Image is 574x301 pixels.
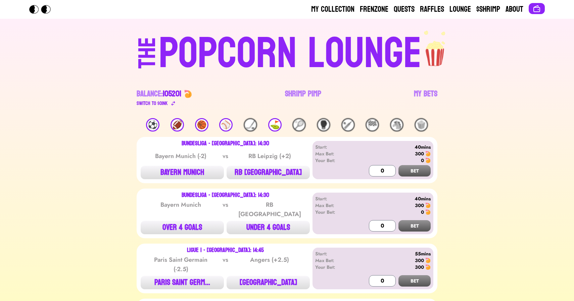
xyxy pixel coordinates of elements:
[80,30,494,75] a: THEPOPCORN LOUNGEpopcorn
[244,118,257,132] div: 🏒
[415,202,424,209] div: 300
[425,258,431,263] img: 🍤
[415,264,424,270] div: 300
[315,157,354,164] div: Your Bet:
[182,141,269,146] div: Bundesliga - [GEOGRAPHIC_DATA]: 14:30
[449,4,471,15] a: Lounge
[425,158,431,163] img: 🍤
[415,118,428,132] div: 🍿
[315,195,354,202] div: Start:
[221,255,230,274] div: vs
[476,4,500,15] a: $Shrimp
[317,118,330,132] div: 🥊
[227,166,310,179] button: RB [GEOGRAPHIC_DATA]
[292,118,306,132] div: 🎾
[366,118,379,132] div: 🏁
[187,248,264,253] div: Ligue 1 - [GEOGRAPHIC_DATA]: 14:45
[422,30,449,67] img: popcorn
[221,200,230,219] div: vs
[236,200,303,219] div: RB [GEOGRAPHIC_DATA]
[137,99,168,107] div: Switch to $ OINK
[147,200,215,219] div: Bayern Munich
[398,220,431,232] button: BET
[414,89,437,107] a: My Bets
[315,250,354,257] div: Start:
[421,209,424,215] div: 0
[390,118,403,132] div: 🐴
[394,4,415,15] a: Quests
[315,264,354,270] div: Your Bet:
[236,255,303,274] div: Angers (+2.5)
[236,151,303,161] div: RB Leipzig (+2)
[421,157,424,164] div: 0
[354,195,431,202] div: 40mins
[285,89,321,107] a: Shrimp Pimp
[195,118,208,132] div: 🏀
[533,5,541,13] img: Connect wallet
[315,257,354,264] div: Max Bet:
[184,90,192,98] img: 🍤
[135,37,159,82] div: THE
[227,276,310,289] button: [GEOGRAPHIC_DATA]
[141,221,224,234] button: OVER 4 GOALS
[425,209,431,215] img: 🍤
[398,165,431,177] button: BET
[360,4,388,15] a: Frenzone
[425,151,431,156] img: 🍤
[221,151,230,161] div: vs
[137,89,181,99] div: Balance:
[315,209,354,215] div: Your Bet:
[425,203,431,208] img: 🍤
[354,250,431,257] div: 55mins
[341,118,355,132] div: 🏏
[219,118,233,132] div: ⚾️
[159,32,422,75] div: POPCORN LOUNGE
[146,118,159,132] div: ⚽️
[163,87,181,101] span: 105201
[398,275,431,287] button: BET
[315,144,354,150] div: Start:
[425,264,431,270] img: 🍤
[415,150,424,157] div: 300
[171,118,184,132] div: 🏈
[420,4,444,15] a: Raffles
[29,5,56,14] img: Popcorn
[182,193,269,198] div: Bundesliga - [GEOGRAPHIC_DATA]: 14:30
[315,202,354,209] div: Max Bet:
[315,150,354,157] div: Max Bet:
[354,144,431,150] div: 40mins
[506,4,523,15] a: About
[141,276,224,289] button: PARIS SAINT GERM...
[415,257,424,264] div: 300
[268,118,282,132] div: ⛳️
[147,255,215,274] div: Paris Saint Germain (-2.5)
[227,221,310,234] button: UNDER 4 GOALS
[311,4,354,15] a: My Collection
[147,151,215,161] div: Bayern Munich (-2)
[141,166,224,179] button: BAYERN MUNICH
